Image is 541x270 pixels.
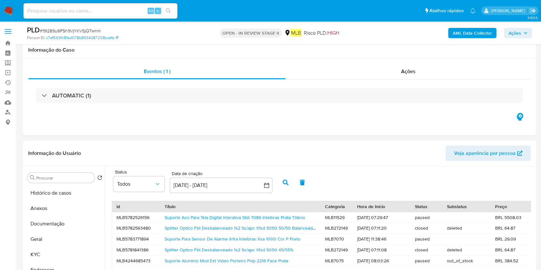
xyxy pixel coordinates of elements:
div: closed [410,223,442,233]
a: Notificações [470,8,476,13]
a: Suporte Aco Para Tela Digital Interativa Stdi 7086 Intelbras Prata Titânio [165,214,305,221]
div: MLB5782563480 [112,223,160,233]
a: Sair [529,7,536,14]
div: paused [410,212,442,223]
span: HIGH [327,29,339,37]
span: Ações [509,28,521,38]
div: Título [165,203,316,210]
span: Eventos ( 1 ) [144,68,170,75]
a: c7ef569fc81ed078b8934087208ccefa [46,35,118,41]
h3: AUTOMATIC (1) [52,92,91,99]
div: paused [410,234,442,244]
button: common.sort_by [113,176,165,192]
span: Todos [117,181,154,187]
div: MLB5782526156 [112,212,160,223]
span: Risco PLD: [304,30,339,37]
div: Status [415,203,438,210]
div: out_of_stock [442,256,491,266]
button: Geral [25,232,105,247]
div: MLB7070 [321,234,353,244]
a: Suporte Aluminio Mod Ext Video Porteiro Pvip 2216 Face Prata [165,257,288,264]
button: search-icon [162,6,175,15]
button: AML Data Collector [448,28,496,38]
div: MLB7075 [321,256,353,266]
span: Ações [401,68,416,75]
div: MLB4244685473 [112,256,160,266]
div: Substatus [447,203,486,210]
div: Hora de início [357,203,406,210]
p: juliane.miranda@mercadolivre.com [491,8,527,14]
div: [DATE] 11:38:46 [353,234,410,244]
div: MLB11529 [321,212,353,223]
button: Histórico de casos [25,185,105,201]
div: deleted [442,245,491,255]
span: Status [115,170,166,174]
input: Procurar [36,175,92,181]
div: [DATE] 07:11:08 [353,245,410,255]
div: id [116,203,156,210]
span: Alt [148,8,153,14]
div: [DATE] 07:29:47 [353,212,410,223]
div: MLB5783771894 [112,234,160,244]
div: [DATE] 07:11:20 [353,223,410,233]
div: MLB5781841386 [112,245,160,255]
div: Categoria [325,203,348,210]
span: Atalhos rápidos [429,7,464,14]
b: PLD [27,25,40,35]
button: Veja aparência por pessoa [446,146,531,161]
span: s [157,8,159,14]
a: Splitter Optico Fbt Desbalanceado 1x2 Sc/apc Xfsd 5050 45/55% [165,247,293,253]
button: Anexos [25,201,105,216]
div: MLB272149 [321,245,353,255]
h1: Informação do Caso [28,47,531,53]
div: deleted [442,223,491,233]
button: Retornar ao pedido padrão [97,175,102,182]
p: OPEN - IN REVIEW STAGE II [220,29,282,38]
div: MLB272149 [321,223,353,233]
button: KYC [25,247,105,262]
div: [DATE] 08:03:26 [353,256,410,266]
div: closed [410,245,442,255]
input: Pesquise usuários ou casos... [23,7,177,15]
b: AML Data Collector [453,28,492,38]
a: Suporte Para Sensor De Alarme Infra Intelbras Xsa 1000 Cor P Preto [165,236,300,242]
div: AUTOMATIC (1) [36,88,523,103]
div: Data de criação [170,171,272,177]
h1: Informação do Usuário [28,150,81,156]
button: Ações [504,28,532,38]
span: # 19I289u6PSh9VjYKVSjQTwnm [40,28,101,34]
button: Procurar [30,175,35,180]
a: Splitter Optico Fbt Desbalanceado 1x2 Sc/apc Xfsd 5050 50/50 Balanceada Sc/apc [165,225,329,231]
button: Documentação [25,216,105,232]
span: Veja aparência por pessoa [454,146,516,161]
div: paused [410,256,442,266]
b: Person ID [27,35,45,41]
em: MLB [291,29,301,37]
button: [DATE] - [DATE] [170,178,272,193]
